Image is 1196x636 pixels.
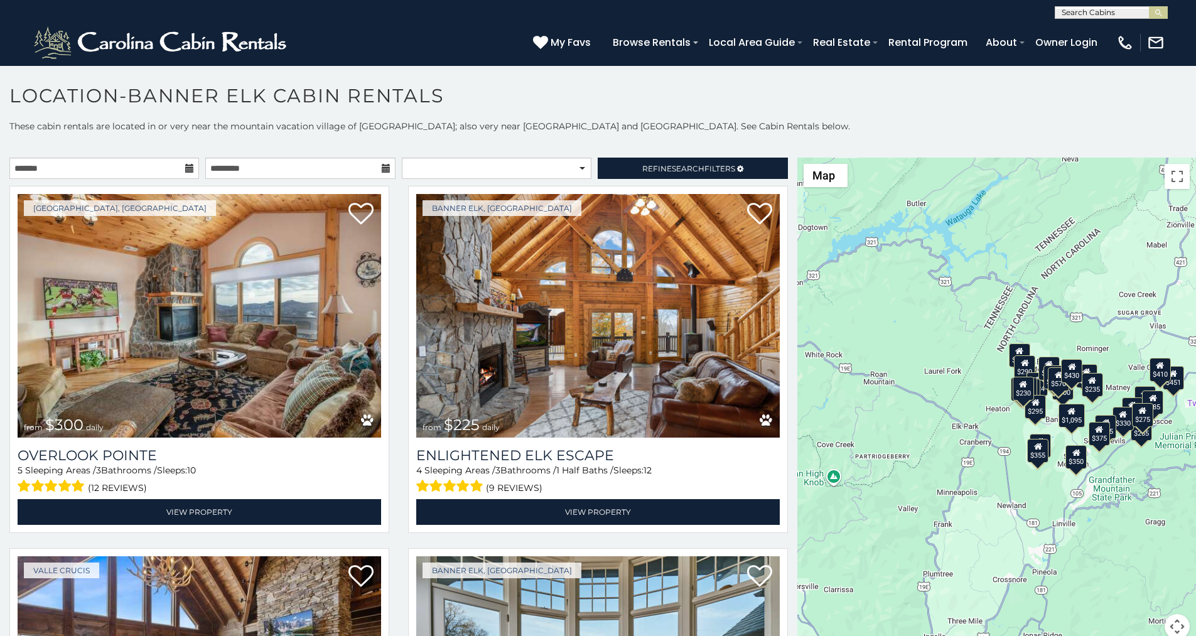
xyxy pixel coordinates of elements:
div: $225 [1030,434,1051,458]
span: $300 [45,416,84,434]
div: $424 [1027,372,1048,396]
div: $350 [1066,445,1087,469]
div: $275 [1132,402,1153,426]
div: Sleeping Areas / Bathrooms / Sleeps: [18,464,381,496]
span: 1 Half Baths / [556,465,613,476]
div: $535 [1038,356,1060,380]
div: $290 [1015,355,1036,379]
div: Sleeping Areas / Bathrooms / Sleeps: [416,464,780,496]
img: 1714399476_thumbnail.jpeg [416,194,780,438]
a: from $225 daily [416,194,780,438]
a: Valle Crucis [24,563,99,578]
span: 10 [187,465,196,476]
div: $451 [1163,365,1184,389]
span: daily [482,423,500,432]
div: $720 [1009,343,1030,367]
a: My Favs [533,35,594,51]
a: Add to favorites [747,202,772,228]
div: $375 [1089,422,1110,446]
a: Banner Elk, [GEOGRAPHIC_DATA] [423,200,581,216]
a: Add to favorites [348,202,374,228]
span: (9 reviews) [486,480,542,496]
div: $300 [1053,376,1074,400]
img: 1714395339_thumbnail.jpeg [18,194,381,438]
div: $410 [1150,358,1171,382]
a: Local Area Guide [703,31,801,53]
div: $355 [1028,438,1049,462]
a: View Property [18,499,381,525]
span: 5 [18,465,23,476]
span: 3 [495,465,500,476]
span: 4 [416,465,422,476]
div: $430 [1062,358,1083,382]
div: $265 [1131,417,1153,441]
div: $235 [1082,372,1103,396]
a: from $300 daily [18,194,381,438]
div: $485 [1143,390,1164,414]
span: from [24,423,43,432]
img: mail-regular-white.png [1147,34,1165,51]
a: Enlightened Elk Escape [416,447,780,464]
div: $1,095 [1059,404,1085,428]
button: Toggle fullscreen view [1165,164,1190,189]
div: $330 [1112,407,1134,431]
span: 3 [96,465,101,476]
a: Overlook Pointe [18,447,381,464]
img: White-1-2.png [31,24,292,62]
span: 12 [644,465,652,476]
a: Rental Program [882,31,974,53]
div: $570 [1048,367,1070,391]
img: phone-regular-white.png [1116,34,1134,51]
a: Browse Rentals [606,31,697,53]
button: Change map style [804,164,848,187]
span: daily [86,423,104,432]
span: Refine Filters [642,164,735,173]
div: $305 [1096,414,1117,438]
a: Banner Elk, [GEOGRAPHIC_DATA] [423,563,581,578]
a: Owner Login [1029,31,1104,53]
div: $305 [1011,377,1032,401]
span: from [423,423,441,432]
span: Map [812,169,835,182]
a: About [979,31,1023,53]
span: Search [672,164,704,173]
a: [GEOGRAPHIC_DATA], [GEOGRAPHIC_DATA] [24,200,216,216]
div: $230 [1013,376,1034,400]
span: (12 reviews) [88,480,147,496]
a: Real Estate [807,31,876,53]
a: View Property [416,499,780,525]
div: $460 [1043,365,1065,389]
a: Add to favorites [348,564,374,590]
span: My Favs [551,35,591,50]
div: $235 [1076,364,1097,388]
div: $400 [1134,385,1156,409]
div: $295 [1025,395,1047,419]
a: RefineSearchFilters [598,158,787,179]
a: Add to favorites [747,564,772,590]
span: $225 [444,416,480,434]
div: $400 [1122,397,1143,421]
